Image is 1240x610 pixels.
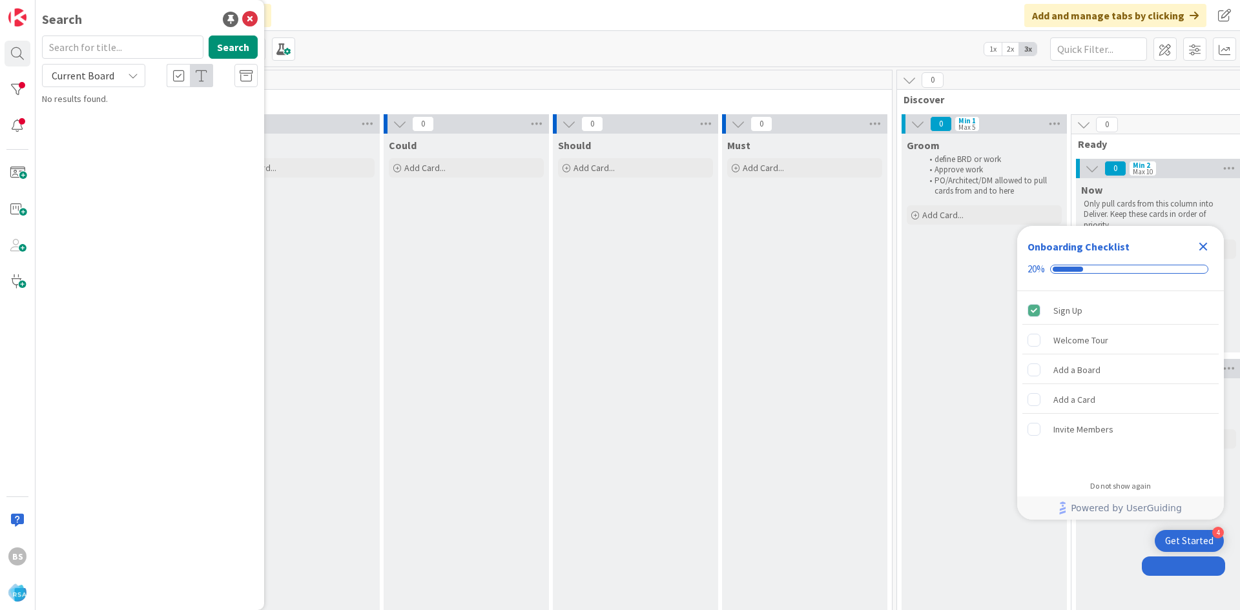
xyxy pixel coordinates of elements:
[1050,37,1147,61] input: Quick Filter...
[404,162,446,174] span: Add Card...
[1165,534,1214,547] div: Get Started
[1022,296,1219,325] div: Sign Up is complete.
[8,547,26,565] div: bs
[922,72,944,88] span: 0
[984,43,1002,56] span: 1x
[1053,422,1113,437] div: Invite Members
[1017,496,1224,520] div: Footer
[1022,415,1219,443] div: Invite Members is incomplete.
[922,165,1060,175] li: Approve work
[1078,137,1230,150] span: Ready
[1133,168,1153,175] div: Max 10
[1096,117,1118,132] span: 0
[1022,326,1219,354] div: Welcome Tour is incomplete.
[1212,527,1224,538] div: 4
[930,116,952,132] span: 0
[42,92,258,106] div: No results found.
[52,69,114,82] span: Current Board
[922,209,964,221] span: Add Card...
[904,93,1235,106] span: Discover
[1084,199,1234,230] p: Only pull cards from this column into Deliver. Keep these cards in order of priority.
[743,162,784,174] span: Add Card...
[727,139,750,152] span: Must
[42,10,82,29] div: Search
[47,93,876,106] span: Product Backlog
[958,124,975,130] div: Max 5
[1081,183,1102,196] span: Now
[1193,236,1214,257] div: Close Checklist
[8,584,26,602] img: avatar
[1024,496,1217,520] a: Powered by UserGuiding
[1104,161,1126,176] span: 0
[1028,263,1214,275] div: Checklist progress: 20%
[1155,530,1224,552] div: Open Get Started checklist, remaining modules: 4
[1053,303,1082,318] div: Sign Up
[581,116,603,132] span: 0
[1017,226,1224,520] div: Checklist Container
[1071,500,1182,516] span: Powered by UserGuiding
[1022,356,1219,384] div: Add a Board is incomplete.
[1002,43,1019,56] span: 2x
[573,162,615,174] span: Add Card...
[558,139,591,152] span: Should
[1053,392,1095,407] div: Add a Card
[907,139,940,152] span: Groom
[1022,385,1219,414] div: Add a Card is incomplete.
[412,116,434,132] span: 0
[1133,162,1150,168] div: Min 2
[1090,481,1151,491] div: Do not show again
[1053,362,1100,378] div: Add a Board
[922,154,1060,165] li: define BRD or work
[1053,332,1108,348] div: Welcome Tour
[389,139,417,152] span: Could
[209,36,258,59] button: Search
[1028,239,1130,254] div: Onboarding Checklist
[8,8,26,26] img: Visit kanbanzone.com
[750,116,772,132] span: 0
[1019,43,1037,56] span: 3x
[958,117,976,124] div: Min 1
[1028,263,1045,275] div: 20%
[42,36,203,59] input: Search for title...
[922,176,1060,197] li: PO/Architect/DM allowed to pull cards from and to here
[1024,4,1206,27] div: Add and manage tabs by clicking
[1017,291,1224,473] div: Checklist items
